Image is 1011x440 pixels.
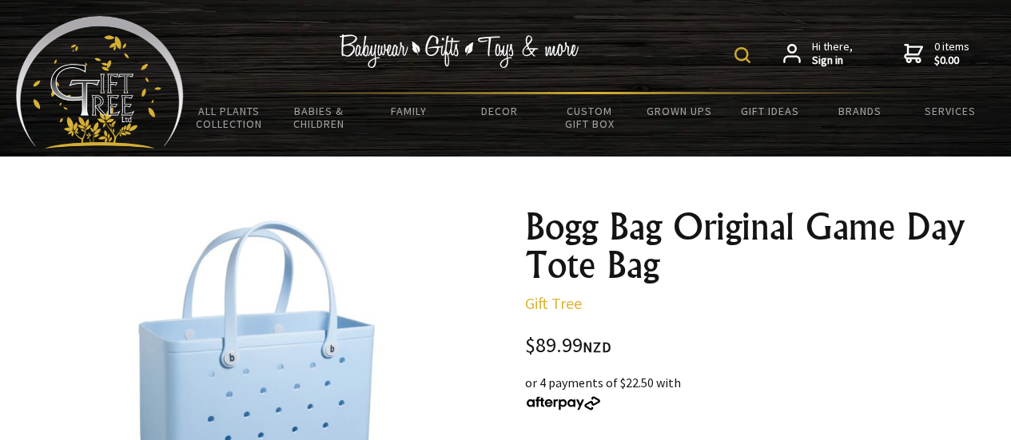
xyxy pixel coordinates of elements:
[274,94,364,141] a: Babies & Children
[583,338,611,356] span: NZD
[364,94,455,128] a: Family
[905,94,995,128] a: Services
[525,335,992,357] div: $89.99
[525,396,602,410] img: Afterpay
[812,40,853,68] span: Hi there,
[454,94,544,128] a: Decor
[934,39,969,68] span: 0 items
[16,16,184,149] img: Babyware - Gifts - Toys and more...
[544,94,635,141] a: Custom Gift Box
[812,54,853,68] strong: Sign in
[904,40,969,68] a: 0 items$0.00
[814,94,905,128] a: Brands
[635,94,725,128] a: Grown Ups
[725,94,815,128] a: Gift Ideas
[525,373,992,411] div: or 4 payments of $22.50 with
[525,208,992,284] h1: Bogg Bag Original Game Day Tote Bag
[783,40,853,68] a: Hi there,Sign in
[340,34,579,68] img: Babywear - Gifts - Toys & more
[184,94,274,141] a: All Plants Collection
[734,47,750,63] img: product search
[934,54,969,68] strong: $0.00
[525,293,582,313] a: Gift Tree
